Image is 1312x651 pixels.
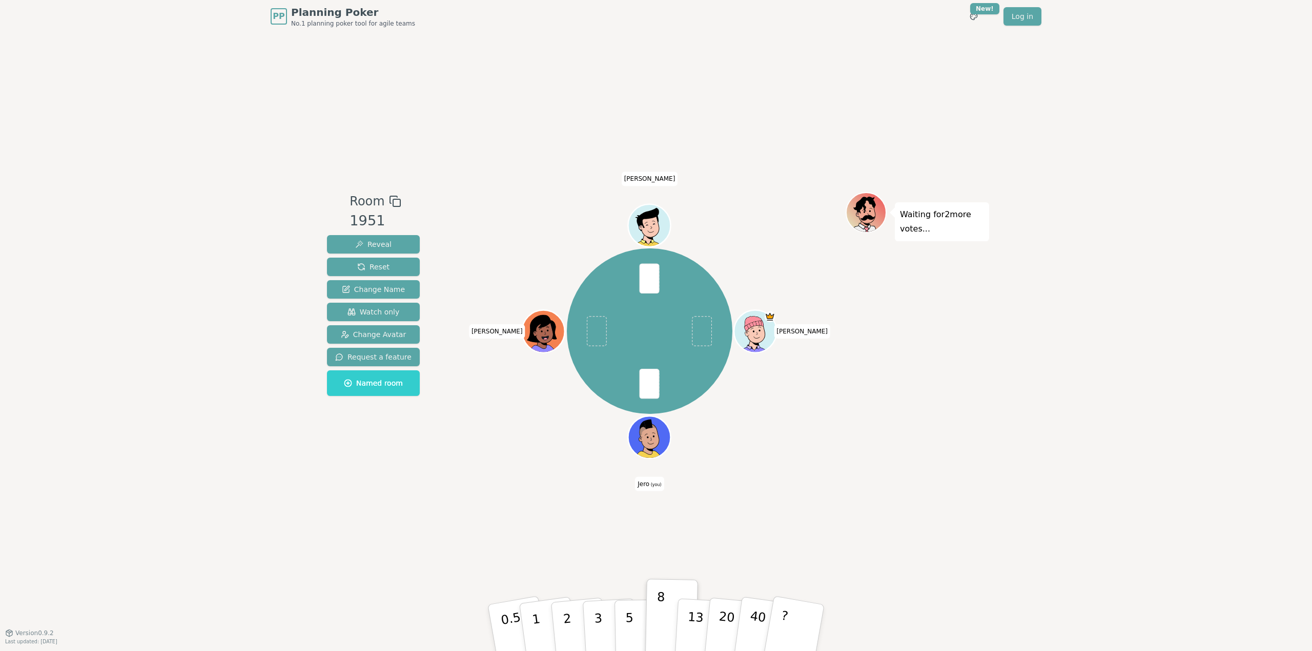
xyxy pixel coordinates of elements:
button: Change Name [327,280,420,299]
span: Last updated: [DATE] [5,639,57,644]
button: Change Avatar [327,325,420,344]
span: Reveal [355,239,392,249]
span: Version 0.9.2 [15,629,54,637]
span: Change Avatar [341,329,406,340]
span: Planning Poker [291,5,415,19]
span: Named room [344,378,403,388]
button: Reveal [327,235,420,254]
button: Version0.9.2 [5,629,54,637]
span: Emanuel is the host [765,311,775,322]
a: Log in [1003,7,1041,26]
button: New! [965,7,983,26]
span: (you) [649,482,662,487]
button: Watch only [327,303,420,321]
span: PP [273,10,284,23]
p: Waiting for 2 more votes... [900,207,984,236]
span: Room [350,192,384,211]
button: Reset [327,258,420,276]
span: Watch only [347,307,400,317]
span: Click to change your name [774,324,830,339]
span: Click to change your name [469,324,525,339]
span: Click to change your name [622,172,678,186]
button: Request a feature [327,348,420,366]
a: PPPlanning PokerNo.1 planning poker tool for agile teams [271,5,415,28]
p: 8 [656,590,665,645]
span: No.1 planning poker tool for agile teams [291,19,415,28]
span: Reset [357,262,389,272]
div: 1951 [350,211,401,232]
div: New! [970,3,999,14]
button: Named room [327,370,420,396]
span: Click to change your name [635,476,664,491]
span: Change Name [342,284,405,295]
button: Click to change your avatar [629,417,669,457]
span: Request a feature [335,352,412,362]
